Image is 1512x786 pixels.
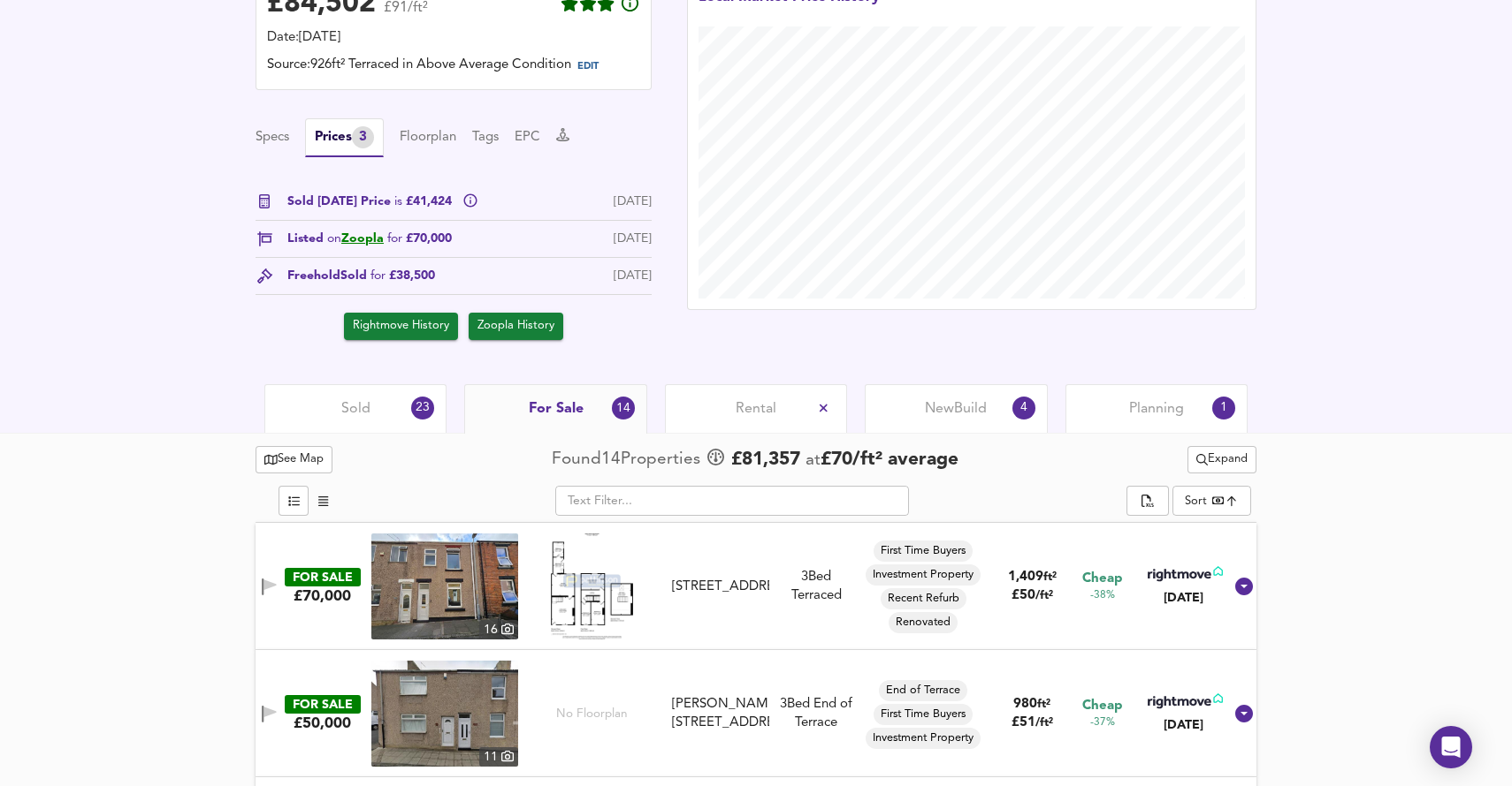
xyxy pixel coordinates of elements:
[1008,571,1043,584] span: 1,409
[614,267,652,285] div: [DATE]
[400,128,456,147] button: Floorplan
[866,728,981,749] div: Investment Property
[477,316,554,336] span: Zoopla History
[1126,486,1169,516] div: split button
[387,232,402,245] span: for
[1082,570,1122,588] span: Cheap
[1144,716,1223,734] div: [DATE]
[353,316,449,336] span: Rightmove History
[294,586,351,606] div: £70,000
[411,397,434,419] div: 23
[874,543,973,559] span: First Time Buyers
[371,661,518,767] img: property thumbnail
[612,397,635,419] div: 14
[1013,698,1037,711] span: 980
[344,313,458,340] button: Rightmove History
[1035,590,1053,601] span: / ft²
[866,730,981,746] span: Investment Property
[551,533,633,639] img: Floorplan
[515,128,540,147] button: EPC
[370,269,386,282] span: for
[776,568,856,606] div: 3 Bed Terraced
[327,232,341,245] span: on
[1430,726,1472,768] div: Open Intercom Messenger
[1233,576,1255,597] svg: Show Details
[1090,715,1115,730] span: -37%
[256,650,1256,777] div: FOR SALE£50,000 property thumbnail 11 No Floorplan[PERSON_NAME][STREET_ADDRESS]3Bed End of Terrac...
[267,56,640,79] div: Source: 926ft² Terraced in Above Average Condition
[1035,717,1053,729] span: / ft²
[556,706,628,722] span: No Floorplan
[1012,716,1053,729] span: £ 51
[1129,399,1184,419] span: Planning
[285,695,361,714] div: FOR SALE
[1043,571,1057,583] span: ft²
[529,399,584,419] span: For Sale
[1012,589,1053,602] span: £ 50
[881,591,966,607] span: Recent Refurb
[472,128,499,147] button: Tags
[731,447,800,473] span: £ 81,357
[479,747,518,767] div: 11
[267,28,640,48] div: Date: [DATE]
[315,126,374,148] div: Prices
[1082,697,1122,715] span: Cheap
[371,533,518,639] img: property thumbnail
[889,615,958,631] span: Renovated
[371,533,518,639] a: property thumbnail 16
[294,714,351,733] div: £50,000
[341,232,384,245] a: Zoopla
[479,620,518,639] div: 16
[879,683,967,699] span: End of Terrace
[1037,699,1050,710] span: ft²
[1196,450,1248,470] span: Expand
[287,230,452,248] span: Listed £70,000
[866,564,981,586] div: Investment Property
[736,399,776,419] span: Rental
[264,450,324,470] span: See Map
[821,450,958,469] span: £ 70 / ft² average
[874,707,973,722] span: First Time Buyers
[879,680,967,701] div: End of Terrace
[665,578,776,596] div: South Street, , Spennymoor, Durham, DL16 7TT
[866,567,981,583] span: Investment Property
[1012,397,1035,419] div: 4
[577,62,599,72] span: EDIT
[1185,493,1207,510] div: Sort
[1187,446,1256,473] div: split button
[672,578,769,596] div: [STREET_ADDRESS]
[384,1,428,26] span: £91/ft²
[256,446,332,473] button: See Map
[776,695,856,733] div: 3 Bed End of Terrace
[614,230,652,248] div: [DATE]
[341,399,370,419] span: Sold
[874,704,973,725] div: First Time Buyers
[256,128,289,147] button: Specs
[555,486,909,516] input: Text Filter...
[1090,588,1115,603] span: -38%
[1144,589,1223,607] div: [DATE]
[340,267,435,285] span: Sold £38,500
[285,568,361,586] div: FOR SALE
[889,612,958,633] div: Renovated
[881,588,966,609] div: Recent Refurb
[352,126,374,148] div: 3
[1172,486,1251,516] div: Sort
[1187,446,1256,473] button: Expand
[371,661,518,767] a: property thumbnail 11
[806,452,821,469] span: at
[394,195,402,208] span: is
[1233,703,1255,724] svg: Show Details
[469,313,563,340] button: Zoopla History
[305,118,384,157] button: Prices3
[874,540,973,562] div: First Time Buyers
[1212,397,1235,419] div: 1
[287,267,435,285] div: Freehold
[925,399,987,419] span: New Build
[672,695,769,733] div: [PERSON_NAME][STREET_ADDRESS]
[552,448,705,472] div: Found 14 Propert ies
[614,193,652,211] div: [DATE]
[287,193,455,211] span: Sold [DATE] Price £41,424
